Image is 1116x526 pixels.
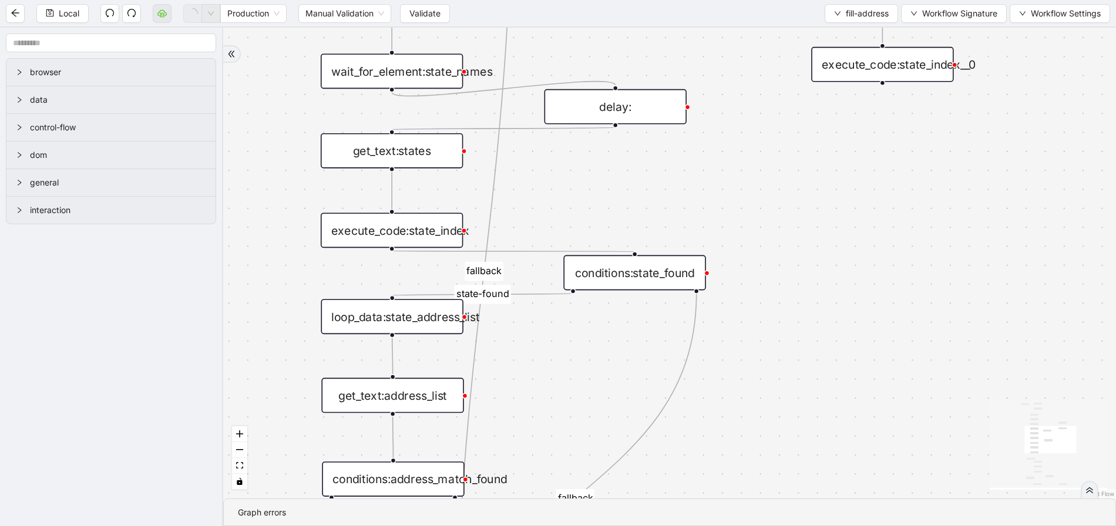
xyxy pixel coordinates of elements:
[322,461,464,497] div: conditions:address_match_found
[227,5,280,22] span: Production
[16,124,23,131] span: right
[6,197,216,224] div: interaction
[321,378,463,413] div: get_text:address_list
[30,93,206,106] span: data
[187,8,198,18] span: loading
[400,4,450,23] button: Validate
[392,338,393,374] g: Edge from loop_data:state_address_list to get_text:address_list
[1031,7,1101,20] span: Workflow Settings
[30,66,206,79] span: browser
[16,69,23,76] span: right
[30,121,206,134] span: control-flow
[321,299,463,334] div: loop_data:state_address_list
[6,59,216,86] div: browser
[6,86,216,113] div: data
[16,151,23,159] span: right
[1010,4,1110,23] button: downWorkflow Settings
[392,82,616,96] g: Edge from wait_for_element:state_names to delay:
[227,50,236,58] span: double-right
[825,4,898,23] button: downfill-address
[409,7,441,20] span: Validate
[16,179,23,186] span: right
[36,4,89,23] button: saveLocal
[232,442,247,458] button: zoom out
[321,133,463,168] div: get_text:states
[122,4,141,23] button: redo
[46,9,54,17] span: save
[811,47,953,82] div: execute_code:state_index__0plus-circle
[846,7,889,20] span: fill-address
[544,89,687,124] div: delay:
[207,10,214,17] span: down
[321,53,463,89] div: wait_for_element:state_names
[59,7,79,20] span: Local
[392,285,573,304] g: Edge from conditions:state_found to loop_data:state_address_list
[127,8,136,18] span: redo
[16,96,23,103] span: right
[392,127,616,129] g: Edge from delay: to get_text:states
[321,213,463,248] div: execute_code:state_index
[232,474,247,490] button: toggle interactivity
[105,8,115,18] span: undo
[232,458,247,474] button: fit view
[157,8,167,18] span: cloud-server
[6,169,216,196] div: general
[922,7,997,20] span: Workflow Signature
[16,207,23,214] span: right
[305,5,384,22] span: Manual Validation
[100,4,119,23] button: undo
[1019,10,1026,17] span: down
[6,4,25,23] button: arrow-left
[870,96,894,120] span: plus-circle
[563,255,705,291] div: conditions:state_found
[30,204,206,217] span: interaction
[6,141,216,168] div: dom
[1085,486,1094,494] span: double-right
[30,176,206,189] span: general
[30,149,206,161] span: dom
[153,4,172,23] button: cloud-server
[232,426,247,442] button: zoom in
[6,114,216,141] div: control-flow
[901,4,1007,23] button: downWorkflow Signature
[834,10,841,17] span: down
[238,506,1101,519] div: Graph errors
[201,4,220,23] button: down
[811,47,953,82] div: execute_code:state_index__0
[1084,490,1114,497] a: React Flow attribution
[11,8,20,18] span: arrow-left
[910,10,917,17] span: down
